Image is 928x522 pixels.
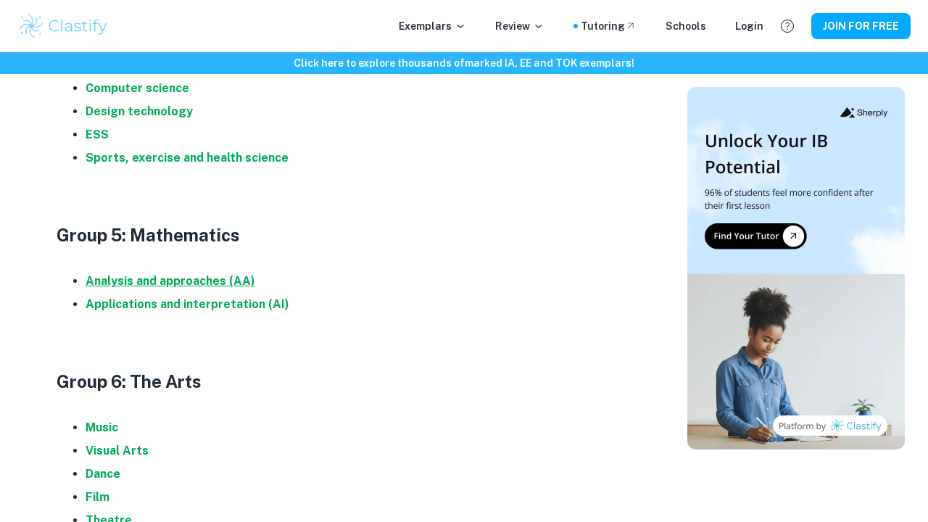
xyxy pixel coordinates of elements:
[86,104,193,118] a: Design technology
[775,14,800,38] button: Help and Feedback
[3,55,925,71] h6: Click here to explore thousands of marked IA, EE and TOK exemplars !
[86,297,289,311] a: Applications and interpretation (AI)
[86,490,109,504] a: Film
[687,87,905,449] img: Thumbnail
[86,151,289,165] a: Sports, exercise and health science
[57,222,637,248] h3: Group 5: Mathematics
[86,81,189,95] a: Computer science
[581,18,637,34] a: Tutoring
[86,274,255,288] a: Analysis and approaches (AA)
[811,13,911,39] button: JOIN FOR FREE
[735,18,763,34] a: Login
[86,444,149,457] a: Visual Arts
[399,18,466,34] p: Exemplars
[86,128,109,141] a: ESS
[57,368,637,394] h3: Group 6: The Arts
[495,18,544,34] p: Review
[86,420,118,434] a: Music
[86,467,120,481] a: Dance
[666,18,706,34] a: Schools
[17,12,109,41] img: Clastify logo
